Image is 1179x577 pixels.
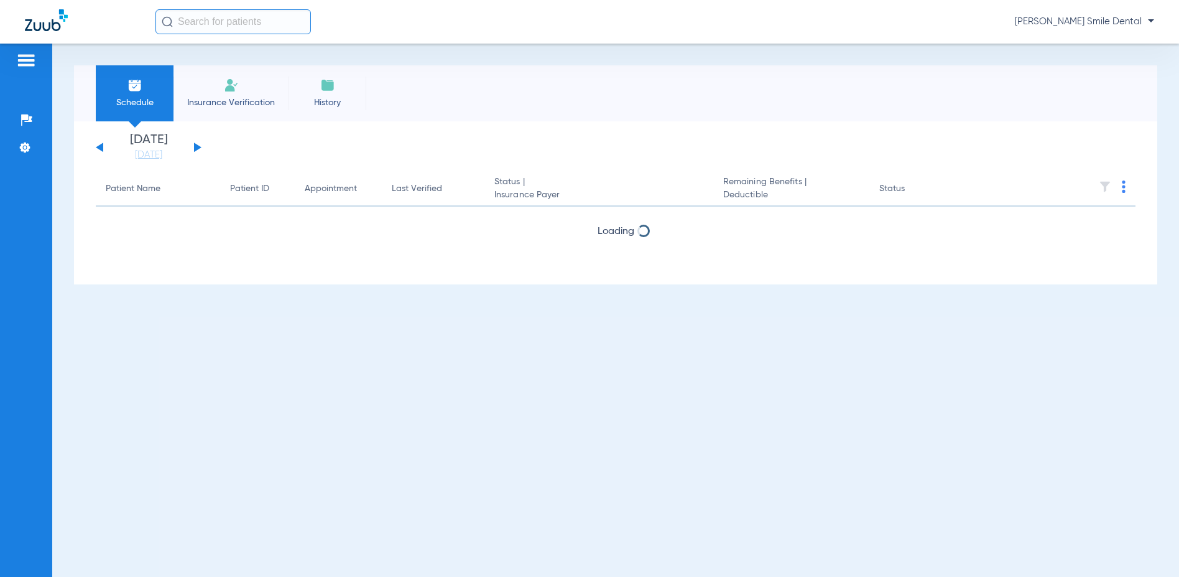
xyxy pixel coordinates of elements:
[111,134,186,161] li: [DATE]
[305,182,372,195] div: Appointment
[230,182,269,195] div: Patient ID
[162,16,173,27] img: Search Icon
[494,189,703,202] span: Insurance Payer
[713,172,869,207] th: Remaining Benefits |
[224,78,239,93] img: Manual Insurance Verification
[723,189,859,202] span: Deductible
[598,227,634,237] span: Loading
[127,78,142,93] img: Schedule
[25,9,68,31] img: Zuub Logo
[230,182,285,195] div: Patient ID
[484,172,713,207] th: Status |
[111,149,186,161] a: [DATE]
[320,78,335,93] img: History
[106,182,210,195] div: Patient Name
[392,182,474,195] div: Last Verified
[298,96,357,109] span: History
[1122,181,1126,193] img: group-dot-blue.svg
[16,53,36,68] img: hamburger-icon
[305,182,357,195] div: Appointment
[155,9,311,34] input: Search for patients
[105,96,164,109] span: Schedule
[1099,181,1111,193] img: filter.svg
[869,172,953,207] th: Status
[106,182,160,195] div: Patient Name
[183,96,279,109] span: Insurance Verification
[392,182,442,195] div: Last Verified
[1015,16,1154,28] span: [PERSON_NAME] Smile Dental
